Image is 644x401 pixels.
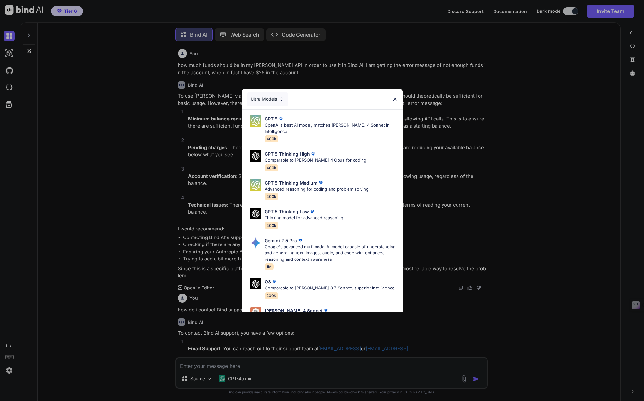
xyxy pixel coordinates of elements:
[265,150,310,157] p: GPT 5 Thinking High
[309,208,315,215] img: premium
[250,278,261,289] img: Pick Models
[265,179,318,186] p: GPT 5 Thinking Medium
[392,97,398,102] img: close
[265,157,366,164] p: Comparable to [PERSON_NAME] 4 Opus for coding
[271,279,277,285] img: premium
[318,179,324,186] img: premium
[247,92,288,106] div: Ultra Models
[265,244,398,263] p: Google's advanced multimodal AI model capable of understanding and generating text, images, audio...
[297,237,304,244] img: premium
[265,122,398,135] p: OpenAI's best AI model, matches [PERSON_NAME] 4 Sonnet in Intelligence
[265,292,278,299] span: 200K
[250,208,261,219] img: Pick Models
[265,307,323,314] p: [PERSON_NAME] 4 Sonnet
[323,307,329,314] img: premium
[250,115,261,127] img: Pick Models
[250,307,261,319] img: Pick Models
[250,150,261,162] img: Pick Models
[265,215,345,221] p: Thinking model for advanced reasoning.
[250,179,261,191] img: Pick Models
[265,193,278,200] span: 400k
[265,237,297,244] p: Gemini 2.5 Pro
[265,222,278,229] span: 400k
[265,135,278,142] span: 400k
[265,263,274,270] span: 1M
[310,151,316,157] img: premium
[265,186,369,193] p: Advanced reasoning for coding and problem solving
[265,285,395,291] p: Comparable to [PERSON_NAME] 3.7 Sonnet, superior intelligence
[265,164,278,171] span: 400k
[279,97,284,102] img: Pick Models
[265,115,278,122] p: GPT 5
[278,116,284,122] img: premium
[265,208,309,215] p: GPT 5 Thinking Low
[265,278,271,285] p: O3
[250,237,261,249] img: Pick Models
